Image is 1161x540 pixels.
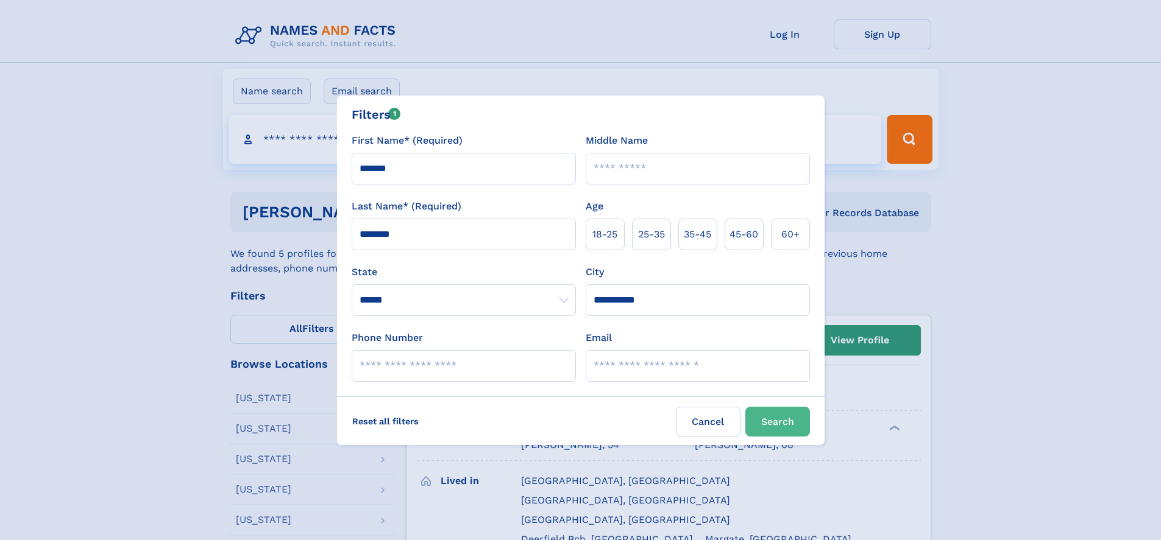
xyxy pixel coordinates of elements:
[586,265,604,279] label: City
[586,331,612,345] label: Email
[352,331,423,345] label: Phone Number
[592,227,617,242] span: 18‑25
[352,133,463,148] label: First Name* (Required)
[781,227,800,242] span: 60+
[344,407,427,436] label: Reset all filters
[352,199,461,214] label: Last Name* (Required)
[745,407,810,437] button: Search
[684,227,711,242] span: 35‑45
[352,105,401,124] div: Filters
[352,265,576,279] label: State
[638,227,665,242] span: 25‑35
[676,407,740,437] label: Cancel
[730,227,758,242] span: 45‑60
[586,133,648,148] label: Middle Name
[586,199,603,214] label: Age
